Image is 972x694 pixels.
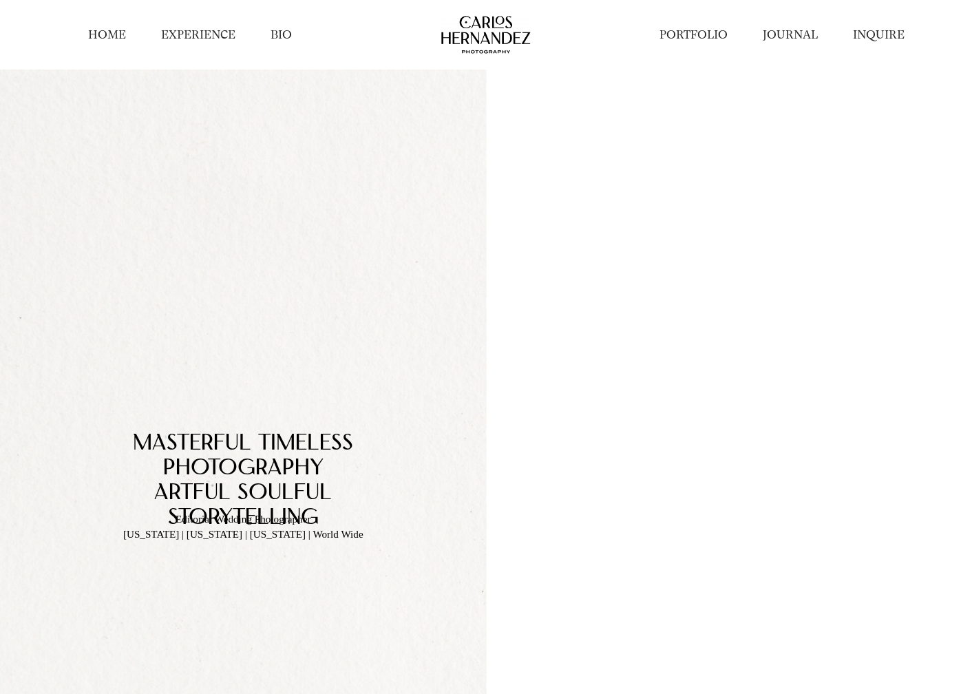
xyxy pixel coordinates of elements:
[271,27,292,43] a: BIO
[763,27,818,43] a: JOURNAL
[161,27,235,43] a: EXPERIENCE
[133,433,353,456] span: Masterful TimelEss
[176,513,310,525] span: Editorial Wedding Photographer
[123,528,363,540] span: [US_STATE] | [US_STATE] | [US_STATE] | World Wide
[88,27,126,43] a: HOME
[163,458,324,481] span: PhotoGrAphy
[853,27,905,43] a: INQUIRE
[154,483,332,530] span: Artful Soulful StorytelLing
[659,27,728,43] a: PORTFOLIO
